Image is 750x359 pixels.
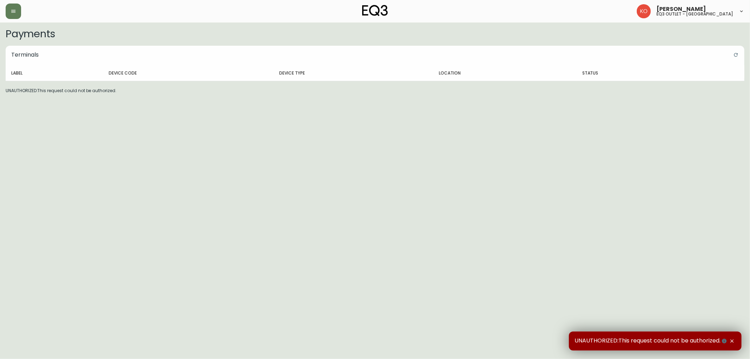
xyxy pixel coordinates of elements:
th: Device Code [103,65,274,81]
table: devices table [6,65,744,81]
span: UNAUTHORIZED:This request could not be authorized. [575,337,728,345]
th: Label [6,65,103,81]
img: 9beb5e5239b23ed26e0d832b1b8f6f2a [637,4,651,18]
h2: Payments [6,28,744,39]
th: Status [577,65,695,81]
h5: eq3 outlet - [GEOGRAPHIC_DATA] [656,12,733,16]
div: UNAUTHORIZED:This request could not be authorized. [1,41,749,98]
span: [PERSON_NAME] [656,6,706,12]
th: Device Type [274,65,433,81]
h5: Terminals [6,46,44,64]
th: Location [434,65,577,81]
img: logo [362,5,388,16]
